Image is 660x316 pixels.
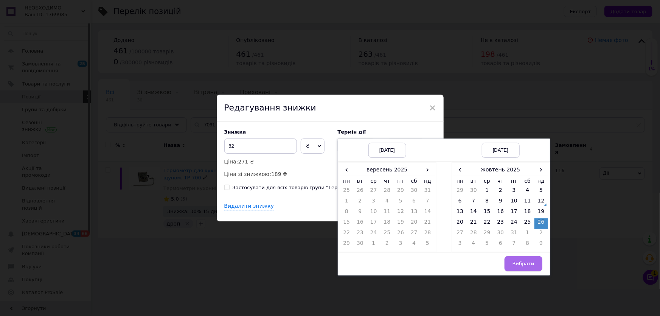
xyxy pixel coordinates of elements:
span: Вибрати [512,261,534,266]
td: 3 [453,240,467,250]
td: 9 [353,208,367,218]
td: 28 [421,229,435,240]
td: 22 [340,229,354,240]
td: 26 [353,187,367,197]
th: пн [340,176,354,187]
th: пт [507,176,521,187]
td: 5 [394,197,407,208]
div: Видалити знижку [224,202,274,210]
td: 30 [494,229,508,240]
th: ср [367,176,380,187]
th: пт [394,176,407,187]
th: ср [480,176,494,187]
td: 2 [494,187,508,197]
td: 5 [421,240,435,250]
td: 14 [467,208,480,218]
td: 12 [534,197,548,208]
div: [DATE] [482,143,520,158]
td: 3 [394,240,407,250]
th: вересень 2025 [353,164,421,176]
td: 18 [521,208,534,218]
td: 24 [367,229,380,240]
td: 23 [494,218,508,229]
th: вт [467,176,480,187]
td: 4 [467,240,480,250]
td: 26 [534,218,548,229]
td: 21 [421,218,435,229]
td: 21 [467,218,480,229]
td: 26 [394,229,407,240]
td: 25 [340,187,354,197]
td: 20 [407,218,421,229]
td: 16 [494,208,508,218]
th: нд [421,176,435,187]
th: вт [353,176,367,187]
span: ‹ [340,164,354,175]
td: 2 [534,229,548,240]
span: 271 ₴ [238,159,254,165]
td: 24 [507,218,521,229]
td: 31 [507,229,521,240]
p: Ціна зі знижкою: [224,170,330,178]
td: 5 [480,240,494,250]
td: 4 [407,240,421,250]
td: 16 [353,218,367,229]
td: 29 [453,187,467,197]
td: 8 [480,197,494,208]
th: сб [407,176,421,187]
td: 2 [353,197,367,208]
td: 3 [507,187,521,197]
td: 1 [480,187,494,197]
input: 0 [224,139,297,154]
td: 3 [367,197,380,208]
td: 19 [534,208,548,218]
td: 14 [421,208,435,218]
td: 6 [407,197,421,208]
td: 4 [521,187,534,197]
p: Ціна: [224,157,330,166]
td: 1 [367,240,380,250]
td: 27 [407,229,421,240]
td: 27 [453,229,467,240]
td: 29 [340,240,354,250]
td: 7 [507,240,521,250]
td: 30 [467,187,480,197]
td: 31 [421,187,435,197]
td: 1 [521,229,534,240]
td: 7 [421,197,435,208]
span: Знижка [224,129,246,135]
td: 2 [380,240,394,250]
td: 22 [480,218,494,229]
td: 15 [340,218,354,229]
th: жовтень 2025 [467,164,534,176]
td: 15 [480,208,494,218]
span: ‹ [453,164,467,175]
th: нд [534,176,548,187]
td: 10 [507,197,521,208]
span: › [534,164,548,175]
td: 8 [521,240,534,250]
td: 17 [507,208,521,218]
td: 6 [453,197,467,208]
td: 7 [467,197,480,208]
td: 9 [534,240,548,250]
th: чт [380,176,394,187]
td: 20 [453,218,467,229]
td: 10 [367,208,380,218]
div: Застосувати для всіх товарів групи "Термометри кухонні" [233,184,384,191]
label: Термін дії [338,129,436,135]
td: 13 [453,208,467,218]
td: 27 [367,187,380,197]
td: 28 [467,229,480,240]
span: × [429,101,436,114]
td: 19 [394,218,407,229]
td: 17 [367,218,380,229]
td: 25 [521,218,534,229]
td: 25 [380,229,394,240]
span: 189 ₴ [271,171,287,177]
td: 11 [521,197,534,208]
td: 28 [380,187,394,197]
td: 11 [380,208,394,218]
span: › [421,164,435,175]
td: 6 [494,240,508,250]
